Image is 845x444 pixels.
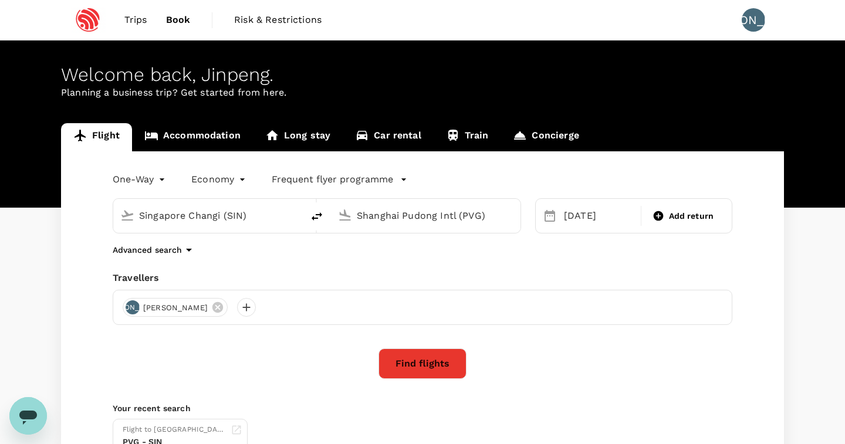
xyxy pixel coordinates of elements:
[61,86,784,100] p: Planning a business trip? Get started from here.
[113,244,182,256] p: Advanced search
[61,123,132,151] a: Flight
[61,64,784,86] div: Welcome back , Jinpeng .
[272,172,393,187] p: Frequent flyer programme
[136,302,215,314] span: [PERSON_NAME]
[303,202,331,231] button: delete
[669,210,714,222] span: Add return
[357,206,496,225] input: Going to
[113,243,196,257] button: Advanced search
[191,170,248,189] div: Economy
[742,8,765,32] div: [PERSON_NAME]
[166,13,191,27] span: Book
[123,424,226,436] div: Flight to [GEOGRAPHIC_DATA]
[559,204,638,228] div: [DATE]
[123,298,228,317] div: [PERSON_NAME][PERSON_NAME]
[126,300,140,314] div: [PERSON_NAME]
[501,123,591,151] a: Concierge
[113,170,168,189] div: One-Way
[272,172,407,187] button: Frequent flyer programme
[113,402,732,414] p: Your recent search
[295,214,297,216] button: Open
[434,123,501,151] a: Train
[343,123,434,151] a: Car rental
[124,13,147,27] span: Trips
[61,7,115,33] img: Espressif Systems Singapore Pte Ltd
[253,123,343,151] a: Long stay
[9,397,47,435] iframe: 启动消息传送窗口的按钮
[378,348,467,379] button: Find flights
[113,271,732,285] div: Travellers
[512,214,515,216] button: Open
[132,123,253,151] a: Accommodation
[139,206,278,225] input: Depart from
[234,13,322,27] span: Risk & Restrictions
